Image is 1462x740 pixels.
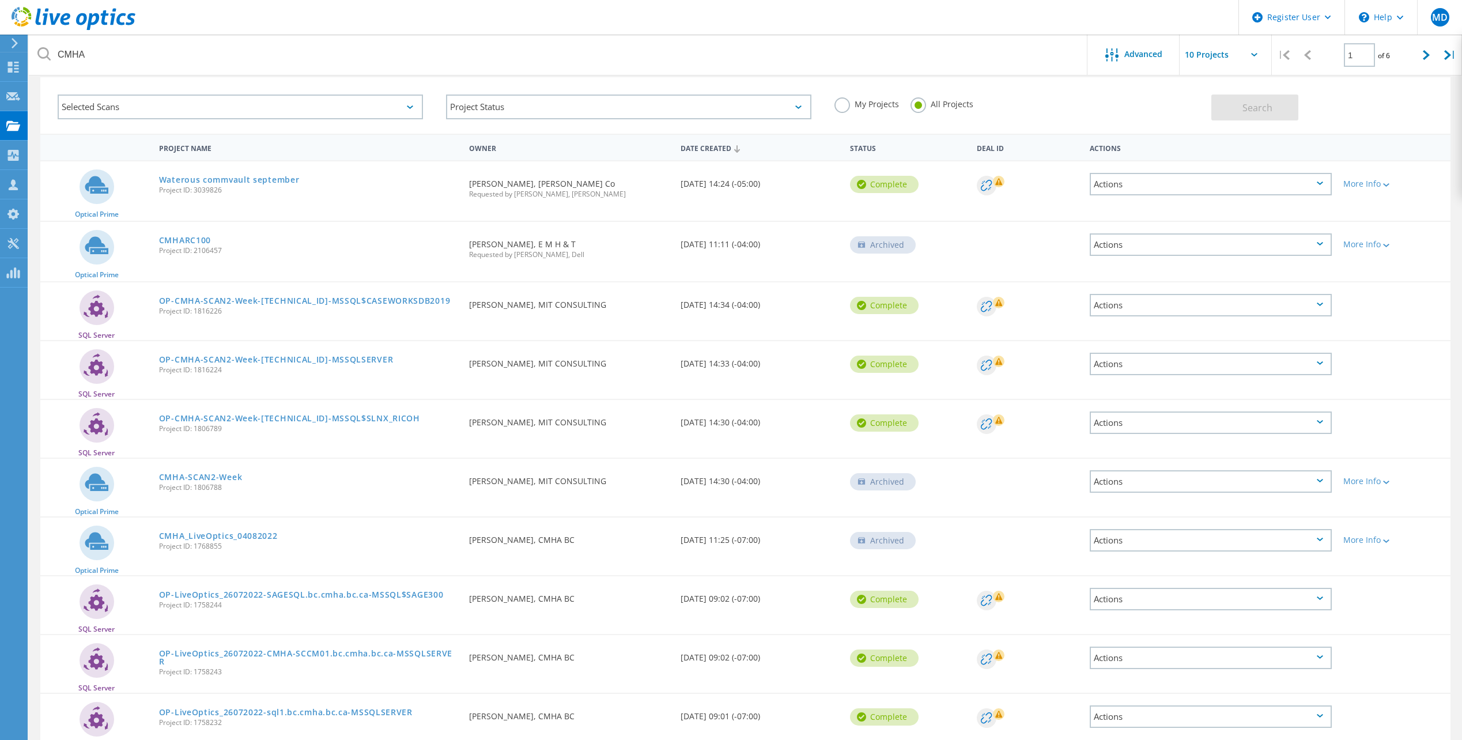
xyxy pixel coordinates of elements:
[463,161,675,209] div: [PERSON_NAME], [PERSON_NAME] Co
[850,473,916,490] div: Archived
[675,459,844,497] div: [DATE] 14:30 (-04:00)
[1090,529,1332,552] div: Actions
[1084,137,1338,158] div: Actions
[1343,536,1445,544] div: More Info
[1090,588,1332,610] div: Actions
[1090,647,1332,669] div: Actions
[159,414,420,422] a: OP-CMHA-SCAN2-Week-[TECHNICAL_ID]-MSSQL$SLNX_RICOH
[1090,173,1332,195] div: Actions
[850,236,916,254] div: Archived
[1378,51,1390,61] span: of 6
[463,518,675,556] div: [PERSON_NAME], CMHA BC
[850,414,919,432] div: Complete
[159,247,458,254] span: Project ID: 2106457
[78,450,115,456] span: SQL Server
[12,24,135,32] a: Live Optics Dashboard
[1438,35,1462,75] div: |
[58,95,423,119] div: Selected Scans
[159,719,458,726] span: Project ID: 1758232
[463,576,675,614] div: [PERSON_NAME], CMHA BC
[844,137,971,158] div: Status
[850,708,919,726] div: Complete
[675,222,844,260] div: [DATE] 11:11 (-04:00)
[463,137,675,158] div: Owner
[159,187,458,194] span: Project ID: 3039826
[78,391,115,398] span: SQL Server
[159,236,211,244] a: CMHARC100
[834,97,899,108] label: My Projects
[159,708,413,716] a: OP-LiveOptics_26072022-sql1.bc.cmha.bc.ca-MSSQLSERVER
[463,400,675,438] div: [PERSON_NAME], MIT CONSULTING
[463,282,675,320] div: [PERSON_NAME], MIT CONSULTING
[1090,470,1332,493] div: Actions
[159,532,278,540] a: CMHA_LiveOptics_04082022
[1359,12,1369,22] svg: \n
[75,271,119,278] span: Optical Prime
[446,95,811,119] div: Project Status
[1343,477,1445,485] div: More Info
[675,576,844,614] div: [DATE] 09:02 (-07:00)
[675,341,844,379] div: [DATE] 14:33 (-04:00)
[159,543,458,550] span: Project ID: 1768855
[1432,13,1448,22] span: MD
[159,650,458,666] a: OP-LiveOptics_26072022-CMHA-SCCM01.bc.cmha.bc.ca-MSSQLSERVER
[1090,411,1332,434] div: Actions
[463,341,675,379] div: [PERSON_NAME], MIT CONSULTING
[159,367,458,373] span: Project ID: 1816224
[1124,50,1162,58] span: Advanced
[159,176,300,184] a: Waterous commvault september
[675,694,844,732] div: [DATE] 09:01 (-07:00)
[78,626,115,633] span: SQL Server
[675,137,844,158] div: Date Created
[78,332,115,339] span: SQL Server
[1090,353,1332,375] div: Actions
[850,297,919,314] div: Complete
[75,567,119,574] span: Optical Prime
[675,400,844,438] div: [DATE] 14:30 (-04:00)
[911,97,973,108] label: All Projects
[469,251,669,258] span: Requested by [PERSON_NAME], Dell
[159,425,458,432] span: Project ID: 1806789
[850,532,916,549] div: Archived
[463,222,675,270] div: [PERSON_NAME], E M H & T
[675,518,844,556] div: [DATE] 11:25 (-07:00)
[75,508,119,515] span: Optical Prime
[463,635,675,673] div: [PERSON_NAME], CMHA BC
[159,356,394,364] a: OP-CMHA-SCAN2-Week-[TECHNICAL_ID]-MSSQLSERVER
[1211,95,1298,120] button: Search
[29,35,1088,75] input: Search projects by name, owner, ID, company, etc
[1343,240,1445,248] div: More Info
[1242,101,1272,114] span: Search
[675,635,844,673] div: [DATE] 09:02 (-07:00)
[850,356,919,373] div: Complete
[850,650,919,667] div: Complete
[463,694,675,732] div: [PERSON_NAME], CMHA BC
[159,308,458,315] span: Project ID: 1816226
[850,591,919,608] div: Complete
[1090,294,1332,316] div: Actions
[675,282,844,320] div: [DATE] 14:34 (-04:00)
[469,191,669,198] span: Requested by [PERSON_NAME], [PERSON_NAME]
[971,137,1084,158] div: Deal Id
[159,473,243,481] a: CMHA-SCAN2-Week
[159,602,458,609] span: Project ID: 1758244
[463,459,675,497] div: [PERSON_NAME], MIT CONSULTING
[78,685,115,692] span: SQL Server
[159,297,451,305] a: OP-CMHA-SCAN2-Week-[TECHNICAL_ID]-MSSQL$CASEWORKSDB2019
[675,161,844,199] div: [DATE] 14:24 (-05:00)
[153,137,463,158] div: Project Name
[850,176,919,193] div: Complete
[1343,180,1445,188] div: More Info
[1272,35,1295,75] div: |
[1090,705,1332,728] div: Actions
[159,591,444,599] a: OP-LiveOptics_26072022-SAGESQL.bc.cmha.bc.ca-MSSQL$SAGE300
[1090,233,1332,256] div: Actions
[159,484,458,491] span: Project ID: 1806788
[75,211,119,218] span: Optical Prime
[159,669,458,675] span: Project ID: 1758243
